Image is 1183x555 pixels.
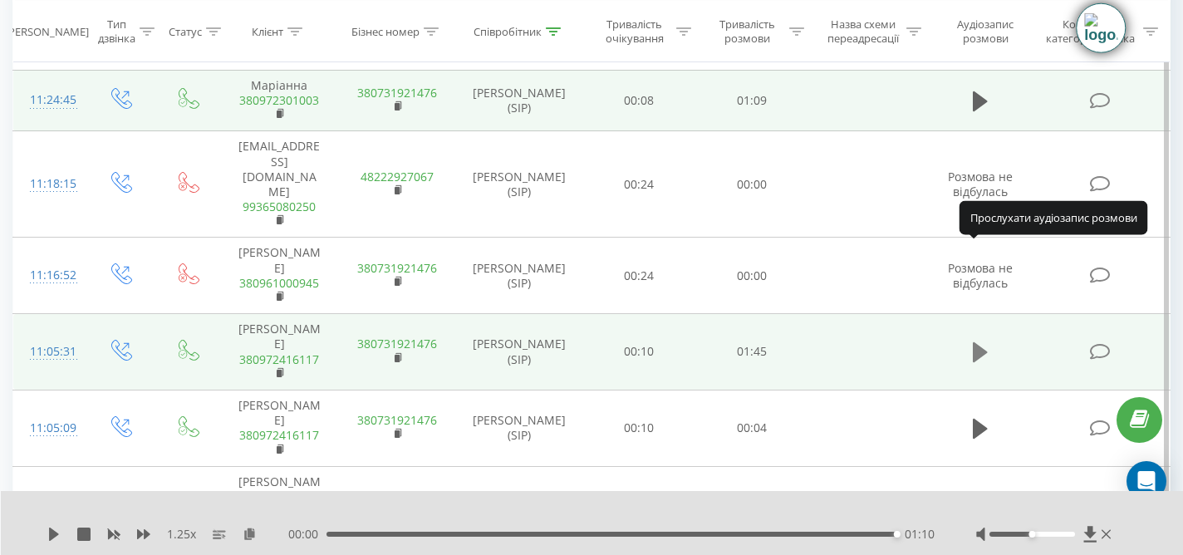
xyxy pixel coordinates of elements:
td: 00:04 [695,390,808,466]
div: Open Intercom Messenger [1127,461,1166,501]
div: Accessibility label [894,531,901,538]
div: 11:01:38 [30,488,69,520]
div: [PERSON_NAME] [5,24,89,38]
td: 01:09 [695,70,808,131]
a: 380731921476 [357,85,437,101]
span: Розмова не відбулась [948,489,1013,519]
td: [PERSON_NAME] (SIP) [456,131,582,238]
a: 380961000945 [239,275,319,291]
div: Тривалість розмови [710,17,785,46]
a: 99365080250 [243,199,316,214]
a: 380731921476 [357,489,437,504]
a: 380972416117 [239,351,319,367]
td: 00:08 [582,70,695,131]
td: 00:15 [582,466,695,543]
span: 01:10 [905,526,935,543]
div: 11:18:15 [30,168,69,200]
td: [EMAIL_ADDRESS][DOMAIN_NAME] [221,131,338,238]
td: 00:00 [695,466,808,543]
td: [PERSON_NAME] (SIP) [456,314,582,390]
div: Назва схеми переадресації [823,17,902,46]
span: Розмова не відбулась [948,260,1013,291]
div: 11:24:45 [30,84,69,116]
td: [PERSON_NAME] (SIP) [456,70,582,131]
td: [PERSON_NAME] [221,314,338,390]
td: [PERSON_NAME] [221,238,338,314]
div: 11:05:31 [30,336,69,368]
div: 11:05:09 [30,412,69,444]
div: Статус [169,24,202,38]
td: Маріанна [221,70,338,131]
a: 380731921476 [357,336,437,351]
td: [PERSON_NAME] (SIP) [456,390,582,466]
td: 00:10 [582,314,695,390]
img: Timeline extension [1084,13,1117,43]
td: 00:00 [695,131,808,238]
span: 1.25 x [167,526,196,543]
td: [PERSON_NAME] [221,466,338,543]
a: 380731921476 [357,412,437,428]
a: 380972416117 [239,427,319,443]
a: 380972301003 [239,92,319,108]
div: 11:16:52 [30,259,69,292]
span: Розмова не відбулась [948,169,1013,199]
div: Аудіозапис розмови [940,17,1030,46]
div: Тривалість очікування [597,17,672,46]
div: Коментар/категорія дзвінка [1042,17,1139,46]
td: [PERSON_NAME] (SIP) [456,238,582,314]
span: 00:00 [288,526,326,543]
td: 00:10 [582,390,695,466]
td: 00:00 [695,238,808,314]
td: 00:24 [582,131,695,238]
td: 00:24 [582,238,695,314]
div: Співробітник [474,24,542,38]
a: 380731921476 [357,260,437,276]
div: Accessibility label [1029,531,1036,538]
td: 01:45 [695,314,808,390]
div: Тип дзвінка [98,17,135,46]
div: Прослухати аудіозапис розмови [960,201,1148,234]
div: Бізнес номер [351,24,420,38]
a: 48222927067 [361,169,434,184]
td: [PERSON_NAME] [221,390,338,466]
td: [PERSON_NAME] (SIP) [456,466,582,543]
div: Клієнт [252,24,283,38]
